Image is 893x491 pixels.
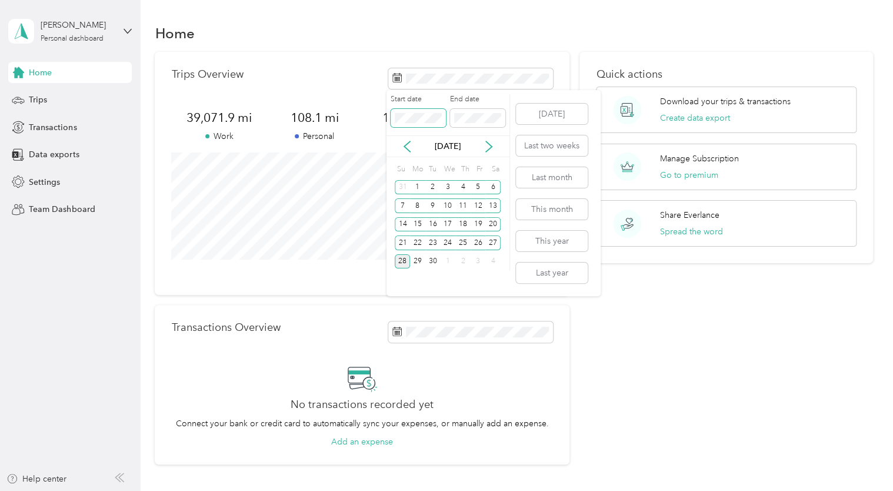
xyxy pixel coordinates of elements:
div: 18 [455,217,471,232]
div: 7 [395,198,410,213]
div: 17 [440,217,455,232]
button: Spread the word [660,225,723,238]
div: 1 [410,180,425,195]
iframe: Everlance-gr Chat Button Frame [827,425,893,491]
div: 1 [440,254,455,269]
div: 2 [455,254,471,269]
p: Connect your bank or credit card to automatically sync your expenses, or manually add an expense. [176,417,549,430]
button: Go to premium [660,169,718,181]
div: 10 [440,198,455,213]
p: Transactions Overview [171,321,280,334]
div: 3 [440,180,455,195]
div: 14 [395,217,410,232]
div: 11 [455,198,471,213]
div: 4 [485,254,501,269]
div: 25 [455,235,471,250]
div: Tu [426,161,438,178]
div: 26 [471,235,486,250]
div: 4 [455,180,471,195]
p: Work [171,130,266,142]
span: Trips [29,94,47,106]
button: [DATE] [516,104,588,124]
span: 108.1 mi [267,110,362,126]
div: We [442,161,455,178]
div: 28 [395,254,410,269]
span: Team Dashboard [29,203,95,215]
p: Share Everlance [660,209,719,221]
button: Add an expense [331,436,393,448]
div: Sa [489,161,501,178]
div: 27 [485,235,501,250]
div: 16 [425,217,441,232]
button: Last year [516,263,588,283]
span: 156.49 mi [362,110,458,126]
p: Manage Subscription [660,152,739,165]
div: 8 [410,198,425,213]
div: 13 [485,198,501,213]
p: Trips Overview [171,68,243,81]
h2: No transactions recorded yet [291,399,434,411]
span: Data exports [29,148,79,161]
p: [DATE] [423,140,472,152]
p: Quick actions [596,68,856,81]
div: Su [395,161,406,178]
div: 19 [471,217,486,232]
p: Download your trips & transactions [660,95,791,108]
button: Create data export [660,112,730,124]
span: Home [29,67,52,79]
div: Personal dashboard [41,35,104,42]
button: This month [516,199,588,220]
div: 23 [425,235,441,250]
div: 29 [410,254,425,269]
p: Personal [267,130,362,142]
div: 31 [395,180,410,195]
div: 15 [410,217,425,232]
label: End date [450,94,505,105]
span: 39,071.9 mi [171,110,266,126]
div: 5 [471,180,486,195]
div: 9 [425,198,441,213]
div: 22 [410,235,425,250]
div: 3 [471,254,486,269]
label: Start date [391,94,446,105]
div: Fr [475,161,486,178]
div: 2 [425,180,441,195]
div: 24 [440,235,455,250]
h1: Home [155,27,194,39]
span: Settings [29,176,60,188]
p: Other [362,130,458,142]
div: 6 [485,180,501,195]
div: 21 [395,235,410,250]
div: [PERSON_NAME] [41,19,114,31]
button: This year [516,231,588,251]
div: 12 [471,198,486,213]
div: Mo [410,161,423,178]
span: Transactions [29,121,76,134]
div: 20 [485,217,501,232]
button: Last month [516,167,588,188]
div: Th [459,161,471,178]
button: Last two weeks [516,135,588,156]
button: Help center [6,473,66,485]
div: 30 [425,254,441,269]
